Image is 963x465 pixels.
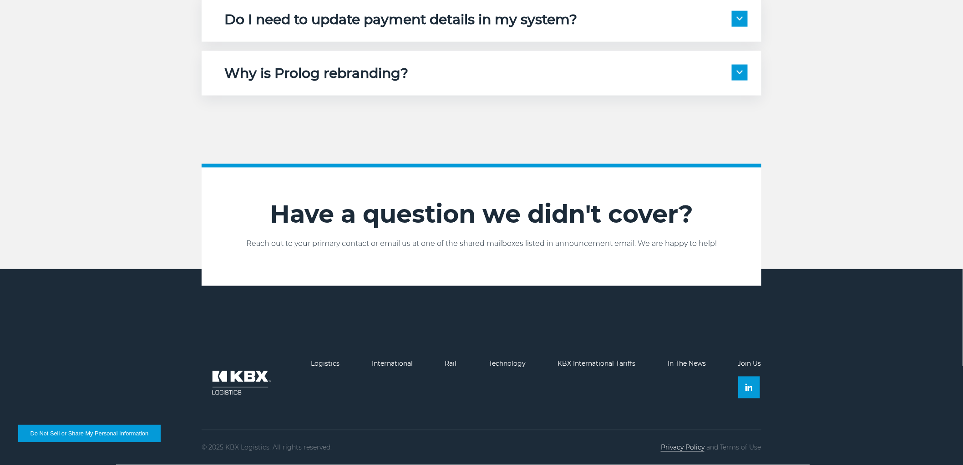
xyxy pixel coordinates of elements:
[668,360,706,368] a: In The News
[202,199,761,230] h2: Have a question we didn't cover?
[738,360,761,368] a: Join Us
[445,360,457,368] a: Rail
[489,360,526,368] a: Technology
[224,11,577,28] h5: Do I need to update payment details in my system?
[737,71,743,74] img: arrow
[224,65,408,82] h5: Why is Prolog rebranding?
[202,360,279,406] img: kbx logo
[202,239,761,250] p: Reach out to your primary contact or email us at one of the shared mailboxes listed in announceme...
[706,444,718,452] span: and
[311,360,340,368] a: Logistics
[18,425,161,442] button: Do Not Sell or Share My Personal Information
[720,444,761,452] a: Terms of Use
[558,360,636,368] a: KBX International Tariffs
[202,444,332,451] p: © 2025 KBX Logistics. All rights reserved.
[737,17,743,20] img: arrow
[745,384,753,391] img: Linkedin
[661,444,705,452] a: Privacy Policy
[372,360,413,368] a: International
